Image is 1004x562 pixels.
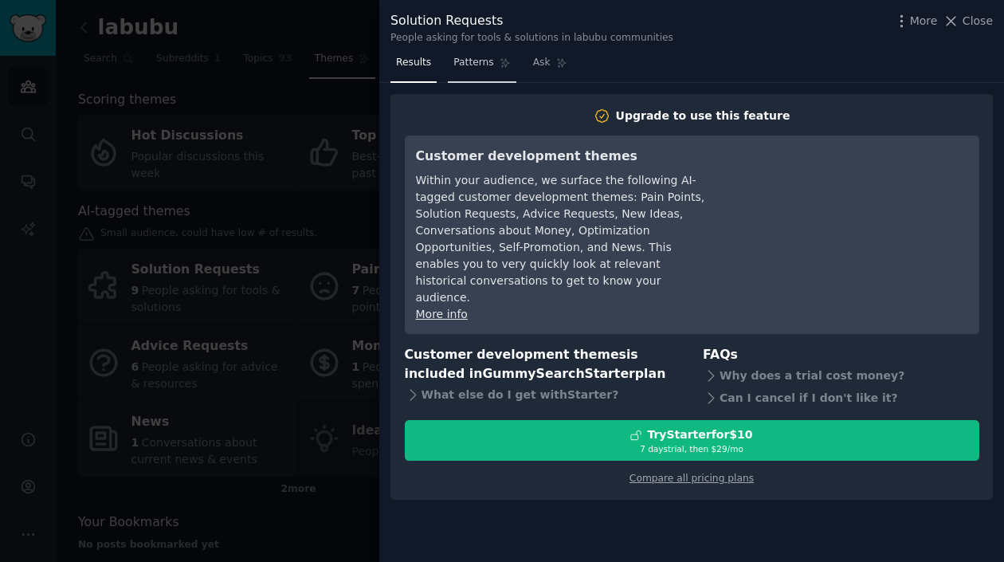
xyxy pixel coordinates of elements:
[416,147,707,167] h3: Customer development themes
[453,56,493,70] span: Patterns
[943,13,993,29] button: Close
[647,426,752,443] div: Try Starter for $10
[629,473,754,484] a: Compare all pricing plans
[405,345,681,384] h3: Customer development themes is included in plan
[482,366,634,381] span: GummySearch Starter
[533,56,551,70] span: Ask
[703,387,979,409] div: Can I cancel if I don't like it?
[416,308,468,320] a: More info
[729,147,968,266] iframe: YouTube video player
[396,56,431,70] span: Results
[910,13,938,29] span: More
[703,345,979,365] h3: FAQs
[963,13,993,29] span: Close
[406,443,979,454] div: 7 days trial, then $ 29 /mo
[390,31,673,45] div: People asking for tools & solutions in labubu communities
[416,172,707,306] div: Within your audience, we surface the following AI-tagged customer development themes: Pain Points...
[405,384,681,407] div: What else do I get with Starter ?
[616,108,790,124] div: Upgrade to use this feature
[390,11,673,31] div: Solution Requests
[405,420,979,461] button: TryStarterfor$107 daystrial, then $29/mo
[390,50,437,83] a: Results
[527,50,573,83] a: Ask
[448,50,516,83] a: Patterns
[703,364,979,387] div: Why does a trial cost money?
[893,13,938,29] button: More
